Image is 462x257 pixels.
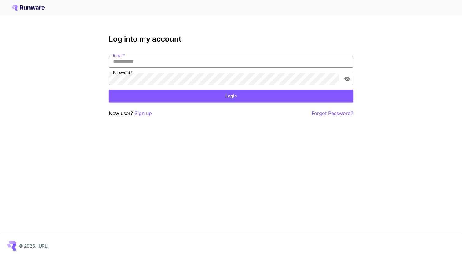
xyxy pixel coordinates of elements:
[109,35,353,43] h3: Log into my account
[109,110,152,117] p: New user?
[342,73,353,84] button: toggle password visibility
[134,110,152,117] button: Sign up
[19,243,49,249] p: © 2025, [URL]
[312,110,353,117] button: Forgot Password?
[113,70,133,75] label: Password
[109,90,353,102] button: Login
[113,53,125,58] label: Email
